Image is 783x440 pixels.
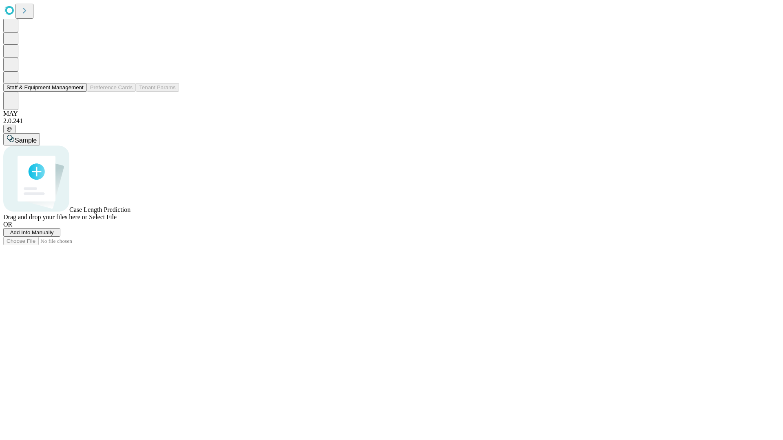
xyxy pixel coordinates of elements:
button: @ [3,125,15,133]
button: Preference Cards [87,83,136,92]
button: Staff & Equipment Management [3,83,87,92]
div: MAY [3,110,780,117]
span: Drag and drop your files here or [3,213,87,220]
button: Sample [3,133,40,145]
span: @ [7,126,12,132]
span: Select File [89,213,117,220]
span: Sample [15,137,37,144]
span: Case Length Prediction [69,206,130,213]
button: Add Info Manually [3,228,60,237]
button: Tenant Params [136,83,179,92]
span: Add Info Manually [10,229,54,235]
span: OR [3,221,12,228]
div: 2.0.241 [3,117,780,125]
